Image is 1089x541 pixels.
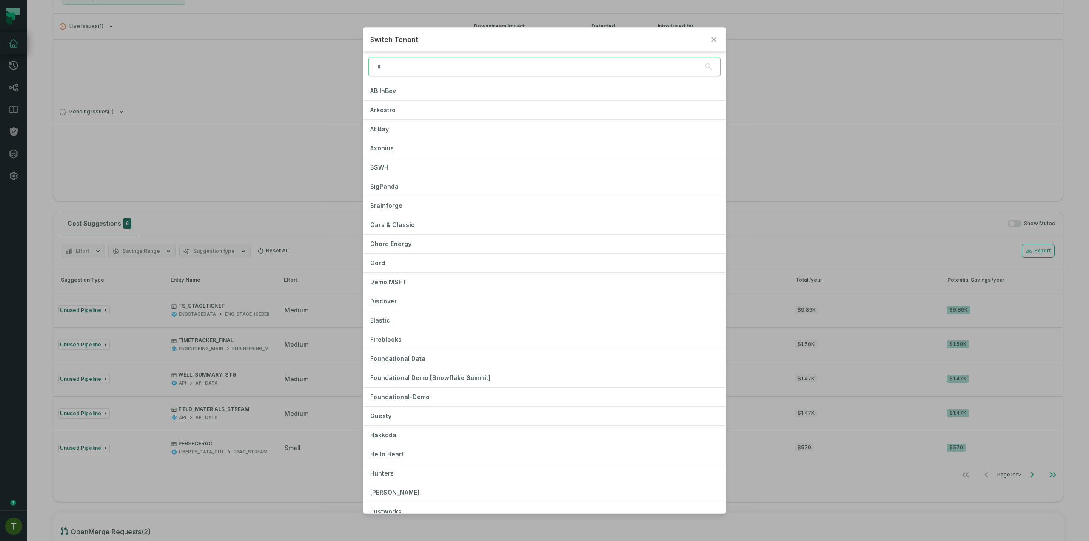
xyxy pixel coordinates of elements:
button: Elastic [363,311,725,330]
span: Justworks [370,508,402,515]
span: Guesty [370,412,391,419]
button: Axonius [363,139,725,158]
button: Guesty [363,407,725,425]
button: Brainforge [363,196,725,215]
span: At Bay [370,125,389,133]
span: Cord [370,259,385,266]
button: Justworks [363,502,725,521]
button: Cars & Classic [363,215,725,234]
span: Brainforge [370,202,402,209]
button: Foundational-Demo [363,388,725,406]
span: Hello Heart [370,450,404,458]
button: At Bay [363,120,725,139]
button: Hunters [363,464,725,483]
span: Arkestro [370,106,396,113]
button: Hakkoda [363,426,725,445]
span: Fireblocks [370,336,402,343]
span: [PERSON_NAME] [370,489,419,496]
span: Hakkoda [370,431,396,439]
span: Chord Energy [370,240,411,247]
span: Discover [370,297,397,305]
button: BigPanda [363,177,725,196]
button: [PERSON_NAME] [363,483,725,502]
button: AB InBev [363,82,725,100]
button: BSWH [363,158,725,177]
span: Foundational Demo [Snowflake Summit] [370,374,490,381]
span: BSWH [370,164,388,171]
span: Hunters [370,470,394,477]
button: Hello Heart [363,445,725,464]
span: Demo MSFT [370,278,406,286]
span: Elastic [370,317,390,324]
span: Axonius [370,144,394,152]
span: BigPanda [370,183,399,190]
button: Chord Energy [363,235,725,253]
span: Foundational-Demo [370,393,430,400]
button: Discover [363,292,725,311]
button: Foundational Demo [Snowflake Summit] [363,368,725,387]
button: Close [709,34,719,45]
button: Fireblocks [363,330,725,349]
button: Demo MSFT [363,273,725,292]
button: Cord [363,254,725,272]
button: Foundational Data [363,349,725,368]
button: Arkestro [363,101,725,119]
span: AB InBev [370,87,396,94]
span: Cars & Classic [370,221,415,228]
span: Foundational Data [370,355,425,362]
h2: Switch Tenant [370,34,705,45]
